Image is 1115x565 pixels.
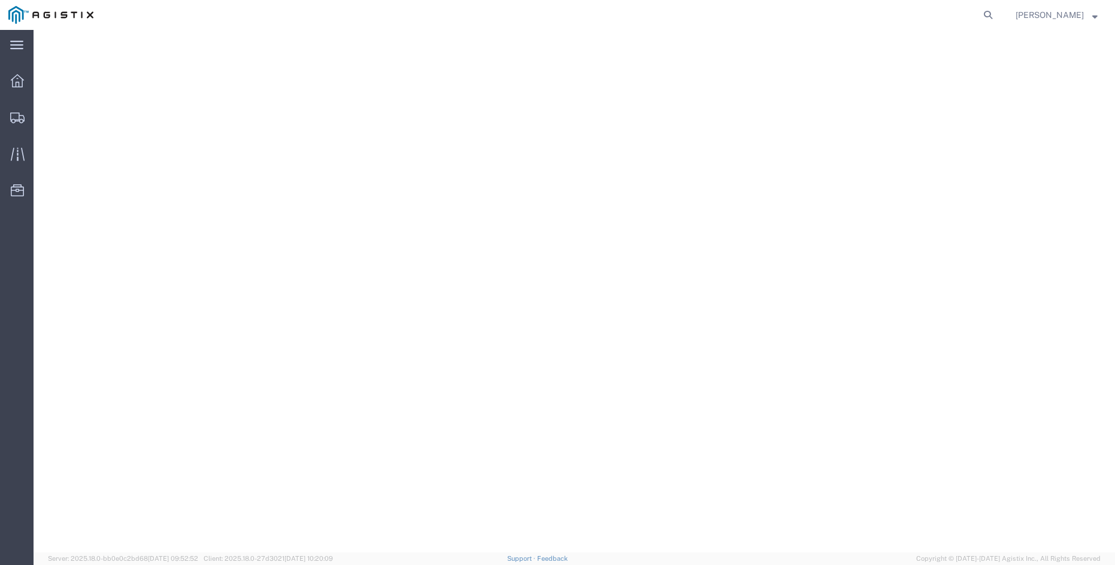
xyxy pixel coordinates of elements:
[916,554,1101,564] span: Copyright © [DATE]-[DATE] Agistix Inc., All Rights Reserved
[284,555,333,562] span: [DATE] 10:20:09
[1016,8,1084,22] span: Mustafa Sheriff
[507,555,537,562] a: Support
[8,6,93,24] img: logo
[148,555,198,562] span: [DATE] 09:52:52
[34,30,1115,552] iframe: FS Legacy Container
[1015,8,1098,22] button: [PERSON_NAME]
[48,555,198,562] span: Server: 2025.18.0-bb0e0c2bd68
[204,555,333,562] span: Client: 2025.18.0-27d3021
[537,555,568,562] a: Feedback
